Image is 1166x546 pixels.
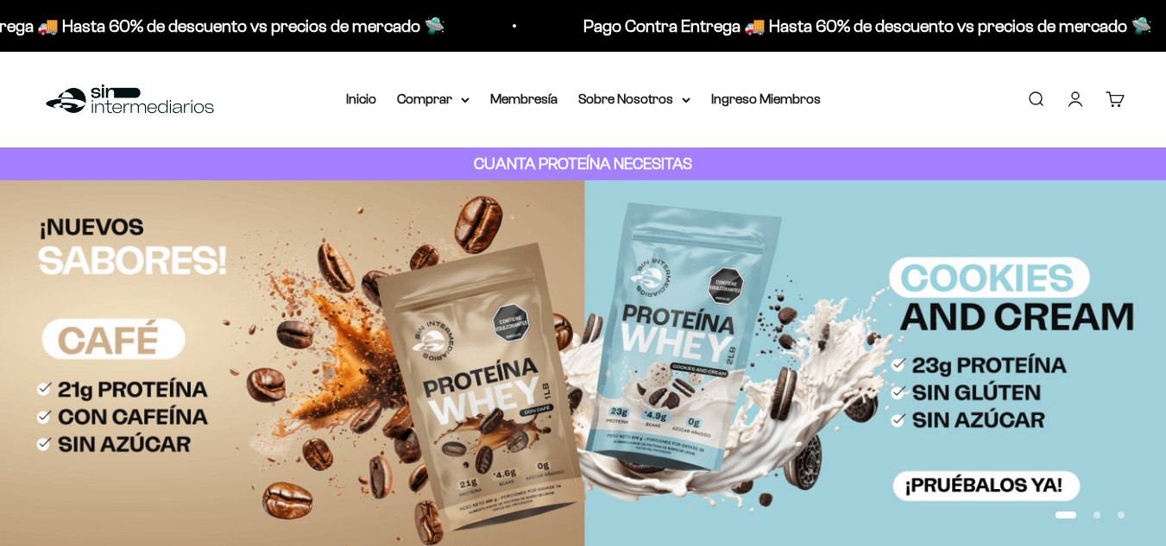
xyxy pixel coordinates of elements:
p: Pago Contra Entrega 🚚 Hasta 60% de descuento vs precios de mercado 🛸 [583,12,1152,40]
a: Ingreso Miembros [711,91,821,106]
summary: Comprar [397,88,470,110]
a: Inicio [346,91,376,106]
summary: Sobre Nosotros [578,88,690,110]
strong: CUANTA PROTEÍNA NECESITAS [474,154,692,173]
a: Membresía [490,91,558,106]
